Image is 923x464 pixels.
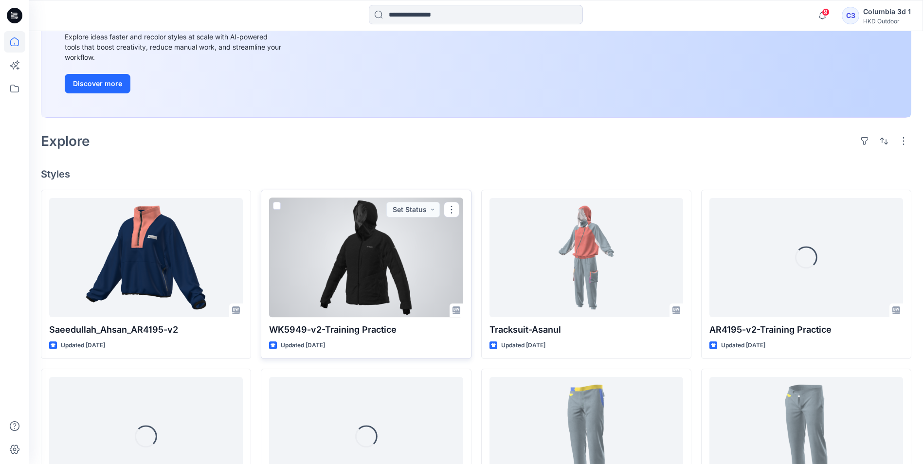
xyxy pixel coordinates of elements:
[822,8,830,16] span: 9
[49,198,243,317] a: Saeedullah_Ahsan_AR4195-v2
[65,74,284,93] a: Discover more
[842,7,859,24] div: C3
[501,340,545,351] p: Updated [DATE]
[41,133,90,149] h2: Explore
[709,323,903,337] p: AR4195-v2-Training Practice
[61,340,105,351] p: Updated [DATE]
[489,198,683,317] a: Tracksuit-Asanul
[49,323,243,337] p: Saeedullah_Ahsan_AR4195-v2
[281,340,325,351] p: Updated [DATE]
[269,323,463,337] p: WK5949-v2-Training Practice
[269,198,463,317] a: WK5949-v2-Training Practice
[489,323,683,337] p: Tracksuit-Asanul
[65,32,284,62] div: Explore ideas faster and recolor styles at scale with AI-powered tools that boost creativity, red...
[721,340,765,351] p: Updated [DATE]
[863,18,911,25] div: HKD Outdoor
[41,168,911,180] h4: Styles
[65,74,130,93] button: Discover more
[863,6,911,18] div: Columbia 3d 1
